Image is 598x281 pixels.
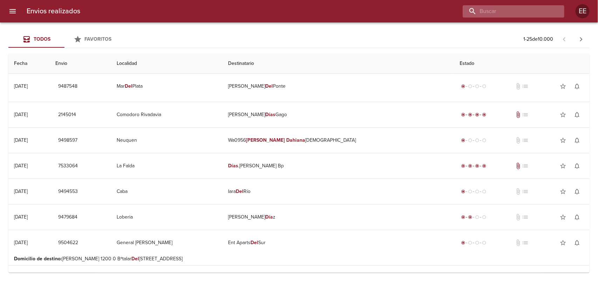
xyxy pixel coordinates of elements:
[515,188,522,195] span: No tiene documentos adjuntos
[58,82,77,91] span: 9487548
[222,128,454,153] td: Wa0956 [DEMOGRAPHIC_DATA]
[14,163,28,169] div: [DATE]
[556,133,570,147] button: Agregar a favoritos
[522,162,529,169] span: No tiene pedido asociado
[576,4,590,18] div: Abrir información de usuario
[55,160,81,173] button: 7533064
[522,111,529,118] span: No tiene pedido asociado
[522,188,529,195] span: No tiene pedido asociado
[222,153,454,179] td: .[PERSON_NAME] Bp
[55,211,80,224] button: 9479684
[468,138,472,142] span: radio_button_unchecked
[265,112,273,118] em: Día
[222,179,454,204] td: Iara Río
[515,111,522,118] span: Tiene documentos adjuntos
[556,79,570,93] button: Agregar a favoritos
[515,239,522,246] span: No tiene documentos adjuntos
[14,214,28,220] div: [DATE]
[27,6,80,17] h6: Envios realizados
[111,102,222,127] td: Comodoro Rivadavia
[573,239,580,246] span: notifications_none
[236,163,238,169] em: s
[556,185,570,199] button: Agregar a favoritos
[570,236,584,250] button: Activar notificaciones
[482,241,486,245] span: radio_button_unchecked
[4,3,21,20] button: menu
[461,113,465,117] span: radio_button_checked
[570,210,584,224] button: Activar notificaciones
[55,80,80,93] button: 9487548
[461,215,465,219] span: radio_button_checked
[556,236,570,250] button: Agregar a favoritos
[570,133,584,147] button: Activar notificaciones
[286,137,305,143] em: Dahiana
[468,164,472,168] span: radio_button_checked
[111,153,222,179] td: La Falda
[559,83,566,90] span: star_border
[515,83,522,90] span: No tiene documentos adjuntos
[58,239,78,247] span: 9504622
[576,4,590,18] div: EE
[475,215,479,219] span: radio_button_unchecked
[475,113,479,117] span: radio_button_checked
[463,5,552,18] input: buscar
[482,164,486,168] span: radio_button_checked
[522,239,529,246] span: No tiene pedido asociado
[522,83,529,90] span: No tiene pedido asociado
[573,111,580,118] span: notifications_none
[475,84,479,88] span: radio_button_unchecked
[228,163,236,169] em: Día
[515,137,522,144] span: No tiene documentos adjuntos
[475,164,479,168] span: radio_button_checked
[55,134,80,147] button: 9498597
[515,214,522,221] span: No tiene documentos adjuntos
[570,108,584,122] button: Activar notificaciones
[222,54,454,74] th: Destinatario
[559,188,566,195] span: star_border
[14,112,28,118] div: [DATE]
[111,205,222,230] td: Loberia
[461,241,465,245] span: radio_button_checked
[55,108,79,121] button: 2145014
[482,84,486,88] span: radio_button_unchecked
[570,185,584,199] button: Activar notificaciones
[573,31,590,48] span: Pagina siguiente
[250,240,258,246] em: Del
[556,210,570,224] button: Agregar a favoritos
[111,54,222,74] th: Localidad
[515,162,522,169] span: Tiene documentos adjuntos
[14,83,28,89] div: [DATE]
[273,112,275,118] em: s
[556,35,573,42] span: Pagina anterior
[573,214,580,221] span: notifications_none
[460,188,488,195] div: Generado
[482,215,486,219] span: radio_button_unchecked
[246,137,285,143] em: [PERSON_NAME]
[222,230,454,255] td: Ent Aparts Sur
[85,36,112,42] span: Favoritos
[556,159,570,173] button: Agregar a favoritos
[111,74,222,99] td: Mar Plata
[58,111,76,119] span: 2145014
[131,256,139,262] em: Del
[460,137,488,144] div: Generado
[559,137,566,144] span: star_border
[236,188,243,194] em: Del
[58,187,78,196] span: 9494553
[559,162,566,169] span: star_border
[475,189,479,194] span: radio_button_unchecked
[460,111,488,118] div: Entregado
[523,36,553,43] p: 1 - 25 de 10.000
[460,162,488,169] div: Entregado
[468,241,472,245] span: radio_button_unchecked
[468,189,472,194] span: radio_button_unchecked
[58,162,78,170] span: 7533064
[50,54,111,74] th: Envio
[14,256,62,262] b: Domicilio de destino :
[573,137,580,144] span: notifications_none
[14,188,28,194] div: [DATE]
[460,214,488,221] div: Despachado
[58,136,77,145] span: 9498597
[468,84,472,88] span: radio_button_unchecked
[460,83,488,90] div: Generado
